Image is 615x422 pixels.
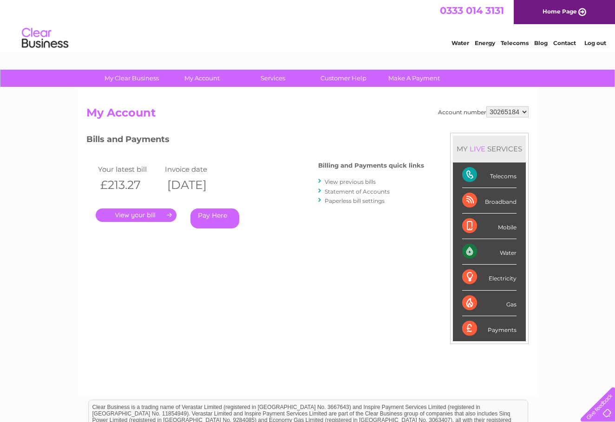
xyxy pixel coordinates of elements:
[89,5,528,45] div: Clear Business is a trading name of Verastar Limited (registered in [GEOGRAPHIC_DATA] No. 3667643...
[376,70,452,87] a: Make A Payment
[86,133,424,149] h3: Bills and Payments
[96,175,163,195] th: £213.27
[325,178,376,185] a: View previous bills
[475,39,495,46] a: Energy
[163,175,229,195] th: [DATE]
[318,162,424,169] h4: Billing and Payments quick links
[462,188,517,214] div: Broadband
[462,214,517,239] div: Mobile
[553,39,576,46] a: Contact
[305,70,382,87] a: Customer Help
[93,70,170,87] a: My Clear Business
[451,39,469,46] a: Water
[438,106,529,117] div: Account number
[453,136,526,162] div: MY SERVICES
[164,70,241,87] a: My Account
[462,265,517,290] div: Electricity
[462,316,517,341] div: Payments
[325,197,385,204] a: Paperless bill settings
[584,39,606,46] a: Log out
[325,188,390,195] a: Statement of Accounts
[534,39,548,46] a: Blog
[468,144,487,153] div: LIVE
[462,162,517,188] div: Telecoms
[462,291,517,316] div: Gas
[96,163,163,175] td: Your latest bill
[86,106,529,124] h2: My Account
[440,5,504,16] a: 0333 014 3131
[462,239,517,265] div: Water
[190,208,239,228] a: Pay Here
[235,70,311,87] a: Services
[163,163,229,175] td: Invoice date
[96,208,177,222] a: .
[21,24,69,52] img: logo.png
[501,39,529,46] a: Telecoms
